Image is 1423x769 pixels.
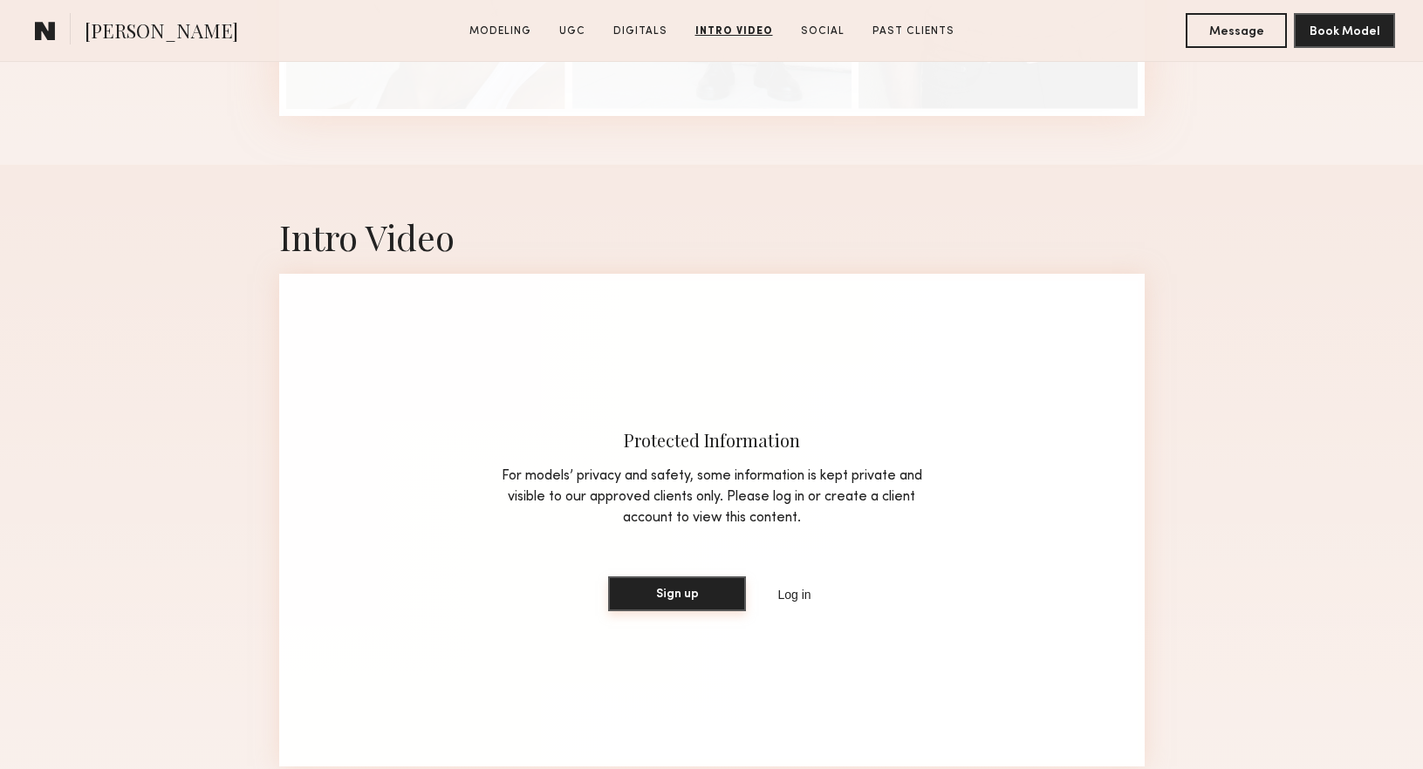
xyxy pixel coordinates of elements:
[774,584,814,605] a: Log in
[462,24,538,39] a: Modeling
[1294,23,1395,37] a: Book Model
[489,466,934,528] div: For models’ privacy and safety, some information is kept private and visible to our approved clie...
[606,24,674,39] a: Digitals
[865,24,961,39] a: Past Clients
[1186,13,1287,48] button: Message
[608,576,746,611] button: Sign up
[608,577,746,612] a: Sign up
[279,214,1145,260] div: Intro Video
[552,24,592,39] a: UGC
[1294,13,1395,48] button: Book Model
[688,24,780,39] a: Intro Video
[794,24,852,39] a: Social
[489,428,934,452] div: Protected Information
[85,17,238,48] span: [PERSON_NAME]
